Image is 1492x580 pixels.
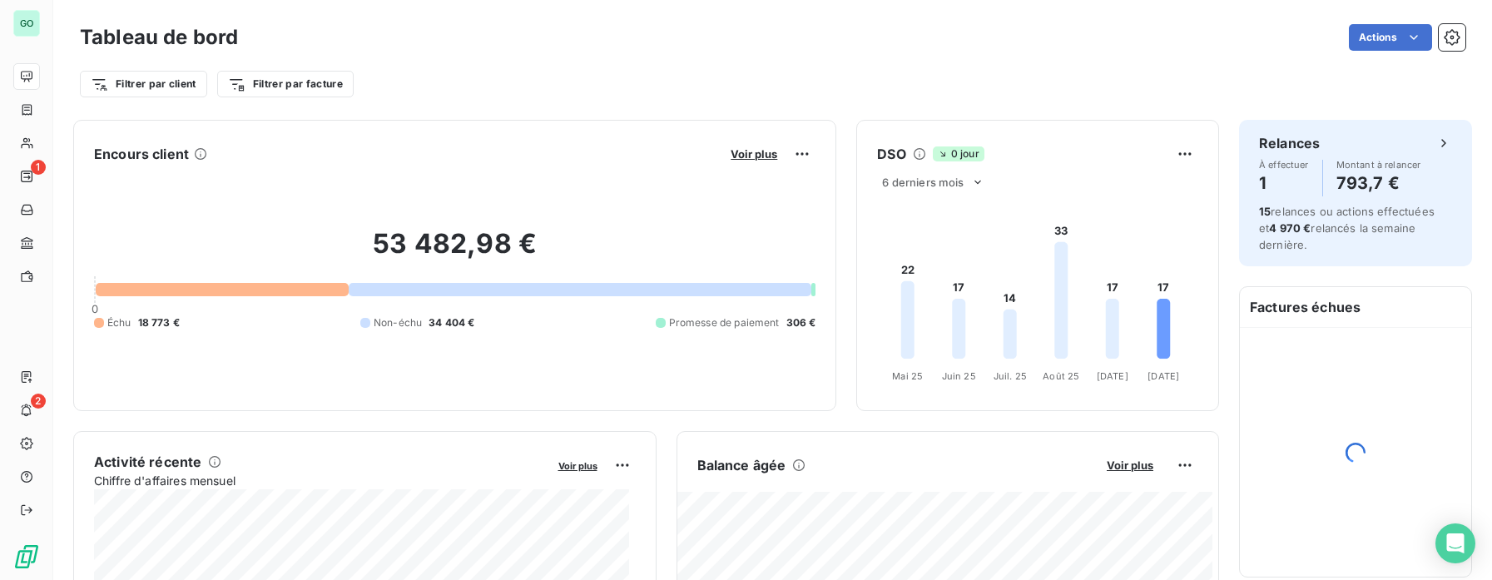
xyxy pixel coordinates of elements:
span: relances ou actions effectuées et relancés la semaine dernière. [1259,205,1435,251]
h6: Balance âgée [697,455,786,475]
span: 1 [31,160,46,175]
span: 0 [92,302,98,315]
h3: Tableau de bord [80,22,238,52]
div: Open Intercom Messenger [1435,523,1475,563]
h4: 793,7 € [1336,170,1421,196]
span: Voir plus [558,460,597,472]
span: 18 773 € [138,315,180,330]
button: Voir plus [553,458,602,473]
span: Montant à relancer [1336,160,1421,170]
button: Voir plus [726,146,782,161]
h6: Activité récente [94,452,201,472]
span: Non-échu [374,315,422,330]
tspan: Juin 25 [942,370,976,382]
h2: 53 482,98 € [94,227,815,277]
button: Filtrer par client [80,71,207,97]
tspan: Juil. 25 [994,370,1027,382]
span: 34 404 € [429,315,474,330]
tspan: [DATE] [1097,370,1128,382]
h6: Relances [1259,133,1320,153]
span: 6 derniers mois [882,176,964,189]
img: Logo LeanPay [13,543,40,570]
h4: 1 [1259,170,1309,196]
span: Voir plus [731,147,777,161]
span: Promesse de paiement [669,315,780,330]
span: Chiffre d'affaires mensuel [94,472,547,489]
span: 2 [31,394,46,409]
span: Voir plus [1107,459,1153,472]
tspan: Mai 25 [893,370,924,382]
div: GO [13,10,40,37]
h6: Factures échues [1240,287,1471,327]
h6: DSO [877,144,905,164]
span: À effectuer [1259,160,1309,170]
button: Actions [1349,24,1432,51]
tspan: Août 25 [1043,370,1080,382]
tspan: [DATE] [1148,370,1180,382]
span: 15 [1259,205,1271,218]
span: 0 jour [933,146,984,161]
span: 4 970 € [1269,221,1311,235]
button: Filtrer par facture [217,71,354,97]
button: Voir plus [1102,458,1158,473]
span: 306 € [786,315,816,330]
span: Échu [107,315,131,330]
h6: Encours client [94,144,189,164]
